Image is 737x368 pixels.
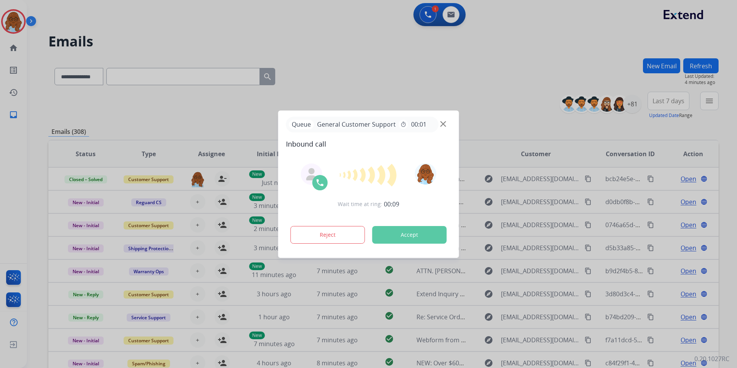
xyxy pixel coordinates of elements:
[306,168,318,180] img: agent-avatar
[440,121,446,127] img: close-button
[400,121,407,127] mat-icon: timer
[415,163,436,185] img: avatar
[384,200,399,209] span: 00:09
[291,226,365,244] button: Reject
[314,120,399,129] span: General Customer Support
[316,178,325,187] img: call-icon
[372,226,447,244] button: Accept
[411,120,426,129] span: 00:01
[286,139,451,149] span: Inbound call
[289,120,314,129] p: Queue
[694,354,729,363] p: 0.20.1027RC
[338,200,382,208] span: Wait time at ring:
